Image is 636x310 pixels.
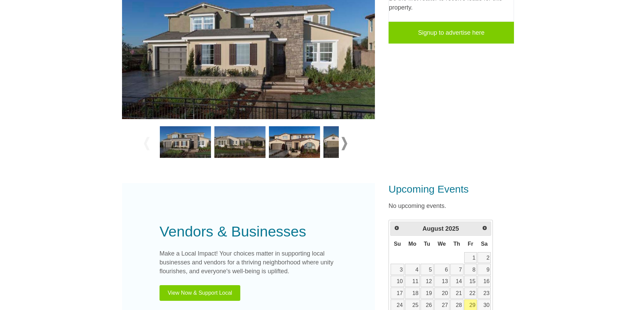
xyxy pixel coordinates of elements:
[478,288,491,299] a: 23
[479,223,490,233] a: Next
[434,276,450,287] a: 13
[478,276,491,287] a: 16
[464,264,477,275] a: 8
[391,276,404,287] a: 10
[424,241,430,247] span: Tuesday
[421,288,434,299] a: 19
[468,241,473,247] span: Friday
[421,276,434,287] a: 12
[408,241,416,247] span: Monday
[405,264,420,275] a: 4
[391,288,404,299] a: 17
[389,22,514,44] a: Signup to advertise here
[478,252,491,263] a: 2
[434,288,450,299] a: 20
[450,288,464,299] a: 21
[450,264,464,275] a: 7
[434,264,450,275] a: 6
[445,225,459,232] span: 2025
[391,264,404,275] a: 3
[394,241,401,247] span: Sunday
[453,241,460,247] span: Thursday
[438,241,446,247] span: Wednesday
[160,221,337,243] div: Vendors & Businesses
[481,241,488,247] span: Saturday
[478,264,491,275] a: 9
[394,225,399,231] span: Prev
[464,252,477,263] a: 1
[389,183,514,195] h3: Upcoming Events
[464,288,477,299] a: 22
[160,285,240,301] button: View Now & Support Local
[421,264,434,275] a: 5
[464,276,477,287] a: 15
[422,225,443,232] span: August
[405,288,420,299] a: 18
[482,225,487,231] span: Next
[450,276,464,287] a: 14
[389,201,514,211] p: No upcoming events.
[405,276,420,287] a: 11
[160,249,337,276] p: Make a Local Impact! Your choices matter in supporting local businesses and vendors for a thrivin...
[391,223,402,233] a: Prev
